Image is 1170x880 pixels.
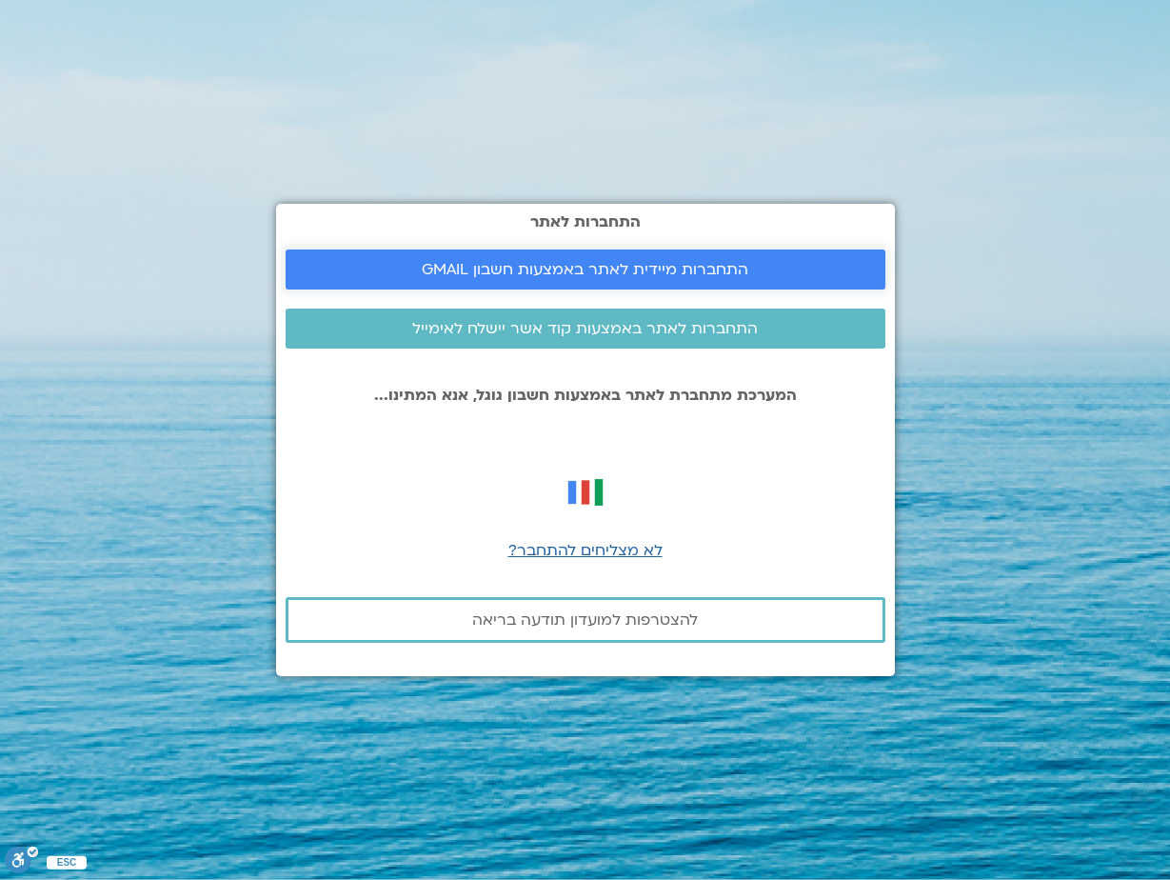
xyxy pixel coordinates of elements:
a: לא מצליחים להתחבר? [508,540,663,561]
a: להצטרפות למועדון תודעה בריאה [286,597,885,643]
span: להצטרפות למועדון תודעה בריאה [472,611,698,629]
span: התחברות מיידית לאתר באמצעות חשבון GMAIL [422,261,748,278]
a: התחברות מיידית לאתר באמצעות חשבון GMAIL [286,250,885,290]
span: התחברות לאתר באמצעות קוד אשר יישלח לאימייל [412,320,758,337]
h2: התחברות לאתר [286,213,885,230]
a: התחברות לאתר באמצעות קוד אשר יישלח לאימייל [286,309,885,349]
p: המערכת מתחברת לאתר באמצעות חשבון גוגל, אנא המתינו... [286,387,885,404]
